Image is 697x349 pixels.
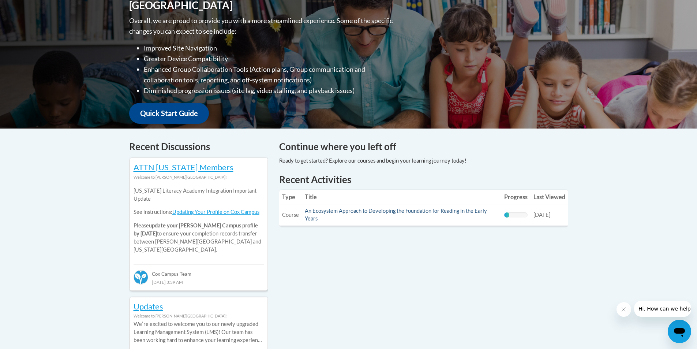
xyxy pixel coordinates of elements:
[144,53,394,64] li: Greater Device Compatibility
[668,320,691,343] iframe: Button to launch messaging window
[134,173,264,181] div: Welcome to [PERSON_NAME][GEOGRAPHIC_DATA]!
[144,43,394,53] li: Improved Site Navigation
[279,140,568,154] h4: Continue where you left off
[305,208,487,222] a: An Ecosystem Approach to Developing the Foundation for Reading in the Early Years
[533,212,550,218] span: [DATE]
[501,190,531,204] th: Progress
[134,162,233,172] a: ATTN [US_STATE] Members
[134,187,264,203] p: [US_STATE] Literacy Academy Integration Important Update
[172,209,259,215] a: Updating Your Profile on Cox Campus
[279,173,568,186] h1: Recent Activities
[134,270,148,285] img: Cox Campus Team
[617,302,631,317] iframe: Close message
[134,208,264,216] p: See instructions:
[134,320,264,344] p: Weʹre excited to welcome you to our newly upgraded Learning Management System (LMS)! Our team has...
[531,190,568,204] th: Last Viewed
[129,103,209,124] a: Quick Start Guide
[279,190,302,204] th: Type
[634,301,691,317] iframe: Message from company
[134,264,264,278] div: Cox Campus Team
[134,222,258,237] b: update your [PERSON_NAME] Campus profile by [DATE]
[134,312,264,320] div: Welcome to [PERSON_NAME][GEOGRAPHIC_DATA]!
[129,140,268,154] h4: Recent Discussions
[144,64,394,85] li: Enhanced Group Collaboration Tools (Action plans, Group communication and collaboration tools, re...
[4,5,59,11] span: Hi. How can we help?
[129,15,394,37] p: Overall, we are proud to provide you with a more streamlined experience. Some of the specific cha...
[134,181,264,259] div: Please to ensure your completion records transfer between [PERSON_NAME][GEOGRAPHIC_DATA] and [US_...
[504,212,509,218] div: Progress, %
[144,85,394,96] li: Diminished progression issues (site lag, video stalling, and playback issues)
[134,278,264,286] div: [DATE] 3:39 AM
[134,301,163,311] a: Updates
[302,190,501,204] th: Title
[282,212,299,218] span: Course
